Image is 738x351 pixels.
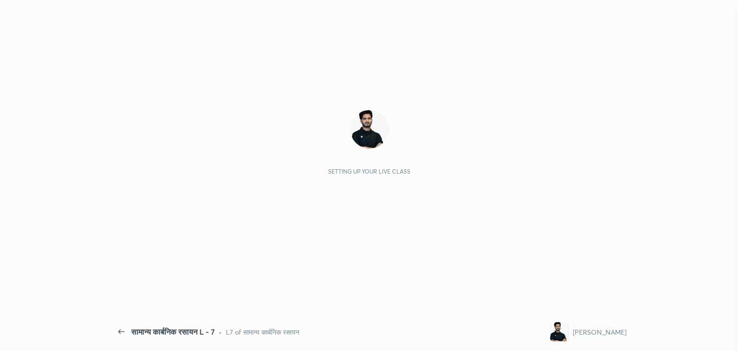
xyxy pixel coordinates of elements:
div: [PERSON_NAME] [573,327,627,337]
div: L7 of सामान्य कार्बनिक रसायन [226,327,299,337]
div: सामान्य कार्बनिक रसायन L - 7 [131,326,215,338]
img: 75be8c77a365489dbb0553809f470823.jpg [350,110,389,149]
img: 75be8c77a365489dbb0553809f470823.jpg [550,322,569,341]
div: • [219,327,222,337]
div: Setting up your live class [328,168,410,175]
